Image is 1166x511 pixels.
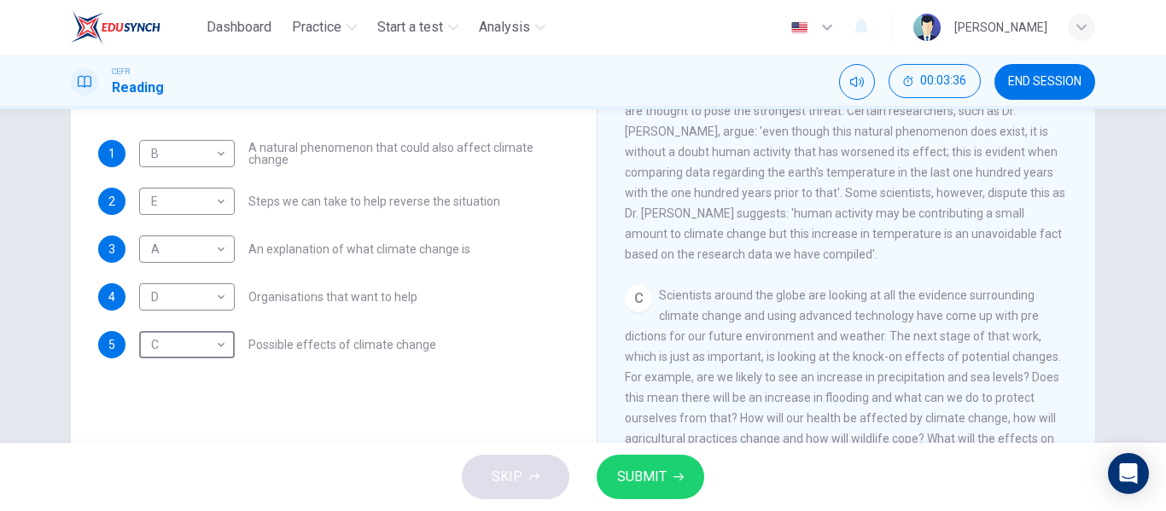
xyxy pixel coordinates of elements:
[1008,75,1081,89] span: END SESSION
[71,10,200,44] a: EduSynch logo
[112,78,164,98] h1: Reading
[954,17,1047,38] div: [PERSON_NAME]
[248,142,569,165] span: A natural phenomenon that could also affect climate change
[139,225,229,274] div: A
[994,64,1095,100] button: END SESSION
[625,285,652,312] div: C
[248,339,436,351] span: Possible effects of climate change
[285,12,364,43] button: Practice
[789,21,810,34] img: en
[597,455,704,499] button: SUBMIT
[377,17,443,38] span: Start a test
[248,291,417,303] span: Organisations that want to help
[625,2,1065,261] span: The greenhouse effect is very important when we talk about climate change as it relates to the ga...
[479,17,530,38] span: Analysis
[617,465,667,489] span: SUBMIT
[839,64,875,100] div: Mute
[112,66,130,78] span: CEFR
[248,243,470,255] span: An explanation of what climate change is
[108,243,115,255] span: 3
[108,148,115,160] span: 1
[200,12,278,43] button: Dashboard
[889,64,981,100] div: Hide
[370,12,465,43] button: Start a test
[139,177,229,226] div: E
[1108,453,1149,494] div: Open Intercom Messenger
[207,17,271,38] span: Dashboard
[139,321,229,369] div: C
[472,12,552,43] button: Analysis
[139,130,229,178] div: B
[108,291,115,303] span: 4
[108,339,115,351] span: 5
[108,195,115,207] span: 2
[920,74,966,88] span: 00:03:36
[913,14,941,41] img: Profile picture
[71,10,160,44] img: EduSynch logo
[139,273,229,322] div: D
[292,17,341,38] span: Practice
[889,64,981,98] button: 00:03:36
[248,195,500,207] span: Steps we can take to help reverse the situation
[625,288,1061,507] span: Scientists around the globe are looking at all the evidence surrounding climate change and using ...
